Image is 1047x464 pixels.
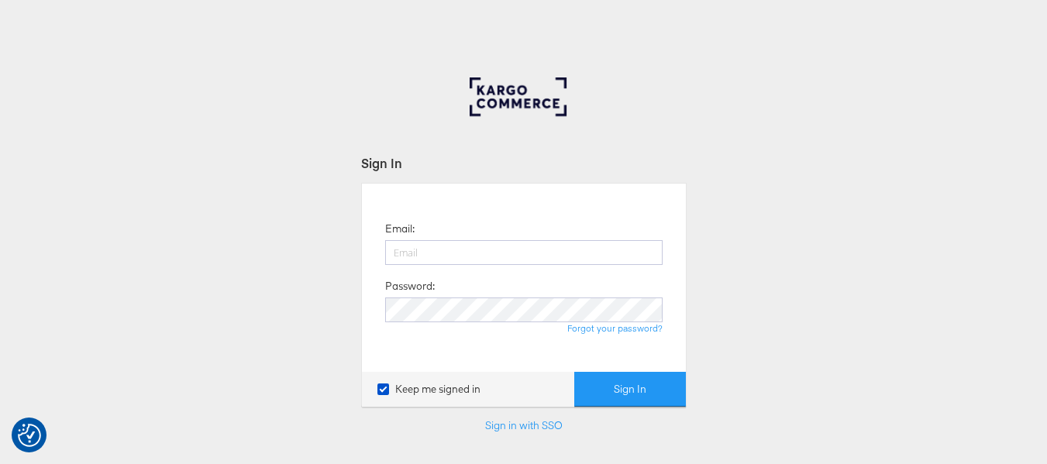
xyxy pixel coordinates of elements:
a: Sign in with SSO [485,418,563,432]
input: Email [385,240,663,265]
img: Revisit consent button [18,424,41,447]
label: Keep me signed in [377,382,480,397]
div: Sign In [361,154,687,172]
label: Password: [385,279,435,294]
button: Sign In [574,372,686,407]
button: Consent Preferences [18,424,41,447]
a: Forgot your password? [567,322,663,334]
label: Email: [385,222,415,236]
